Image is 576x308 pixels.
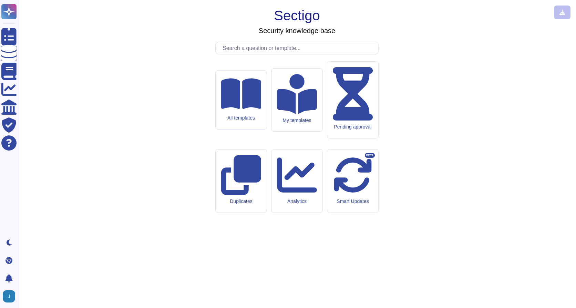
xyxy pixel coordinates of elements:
[221,198,261,204] div: Duplicates
[259,27,335,35] h3: Security knowledge base
[221,115,261,121] div: All templates
[365,153,375,158] div: BETA
[3,290,15,302] img: user
[277,198,317,204] div: Analytics
[277,117,317,123] div: My templates
[1,289,20,304] button: user
[333,124,373,130] div: Pending approval
[333,198,373,204] div: Smart Updates
[219,42,378,54] input: Search a question or template...
[274,7,320,24] h1: Sectigo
